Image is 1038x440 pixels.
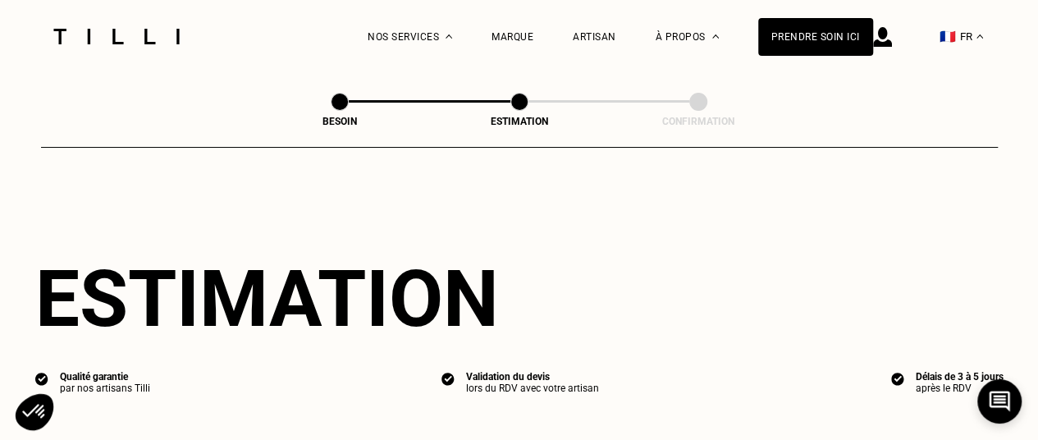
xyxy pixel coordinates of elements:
img: icon list info [441,371,455,386]
span: 🇫🇷 [940,29,956,44]
img: icon list info [35,371,48,386]
a: Marque [492,31,533,43]
div: Estimation [35,253,1004,345]
div: Délais de 3 à 5 jours [916,371,1004,383]
div: après le RDV [916,383,1004,394]
div: Confirmation [616,116,780,127]
img: Logo du service de couturière Tilli [48,29,185,44]
div: Validation du devis [466,371,599,383]
a: Artisan [573,31,616,43]
img: icon list info [891,371,904,386]
a: Prendre soin ici [758,18,873,56]
img: Menu déroulant à propos [712,34,719,39]
div: Qualité garantie [60,371,150,383]
div: Estimation [437,116,601,127]
img: menu déroulant [976,34,983,39]
img: icône connexion [873,27,892,47]
div: lors du RDV avec votre artisan [466,383,599,394]
div: Besoin [258,116,422,127]
img: Menu déroulant [446,34,452,39]
div: par nos artisans Tilli [60,383,150,394]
